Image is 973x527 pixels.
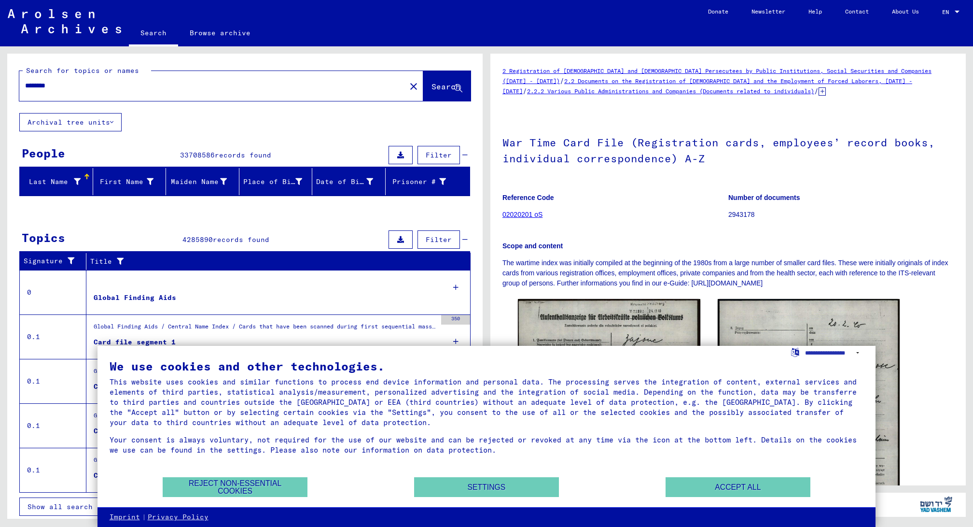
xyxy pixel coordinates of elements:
[19,498,141,516] button: Show all search results
[20,448,86,492] td: 0.1
[110,360,864,372] div: We use cookies and other technologies.
[423,71,471,101] button: Search
[94,322,436,336] div: Global Finding Aids / Central Name Index / Cards that have been scanned during first sequential m...
[24,254,88,269] div: Signature
[20,403,86,448] td: 0.1
[20,168,93,195] mat-header-cell: Last Name
[417,230,460,249] button: Filter
[441,315,470,325] div: 350
[24,177,81,187] div: Last Name
[94,411,436,425] div: Global Finding Aids / Central Name Index / Cards, which have been separated just before or during...
[20,314,86,359] td: 0.1
[93,168,167,195] mat-header-cell: First Name
[502,242,563,250] b: Scope and content
[316,174,385,189] div: Date of Birth
[110,435,864,455] div: Your consent is always voluntary, not required for the use of our website and can be rejected or ...
[94,382,176,392] div: Card file segment 1
[22,229,65,246] div: Topics
[417,146,460,164] button: Filter
[502,194,554,201] b: Reference Code
[163,477,307,497] button: Reject non-essential cookies
[215,151,271,159] span: records found
[110,513,140,522] a: Imprint
[182,235,213,244] span: 4285890
[431,82,460,91] span: Search
[502,67,931,85] a: 2 Registration of [DEMOGRAPHIC_DATA] and [DEMOGRAPHIC_DATA] Persecutees by Public Institutions, S...
[129,21,178,46] a: Search
[20,270,86,314] td: 0
[243,174,315,189] div: Place of Birth
[502,77,912,95] a: 2.2 Documents on the Registration of [DEMOGRAPHIC_DATA] and the Employment of Forced Laborers, [D...
[170,177,227,187] div: Maiden Name
[316,177,373,187] div: Date of Birth
[90,254,461,269] div: Title
[389,174,459,189] div: Prisoner #
[239,168,313,195] mat-header-cell: Place of Birth
[312,168,386,195] mat-header-cell: Date of Birth
[426,151,452,159] span: Filter
[94,367,436,380] div: Global Finding Aids / Central Name Index / Reference cards and originals, which have been discove...
[502,120,954,179] h1: War Time Card File (Registration cards, employees’ record books, individual correspondence) A-Z
[404,76,423,96] button: Clear
[560,76,564,85] span: /
[20,359,86,403] td: 0.1
[414,477,559,497] button: Settings
[814,86,819,95] span: /
[408,81,419,92] mat-icon: close
[170,174,239,189] div: Maiden Name
[213,235,269,244] span: records found
[728,194,800,201] b: Number of documents
[426,235,452,244] span: Filter
[94,426,176,436] div: Card file segment 1
[180,151,215,159] span: 33708586
[389,177,446,187] div: Prisoner #
[28,502,127,511] span: Show all search results
[26,66,139,75] mat-label: Search for topics or names
[178,21,262,44] a: Browse archive
[166,168,239,195] mat-header-cell: Maiden Name
[94,293,176,303] div: Global Finding Aids
[110,377,864,427] div: This website uses cookies and similar functions to process end device information and personal da...
[24,256,79,266] div: Signature
[942,9,953,15] span: EN
[97,174,166,189] div: First Name
[666,477,810,497] button: Accept all
[728,210,954,220] p: 2943178
[94,470,176,481] div: Card file segment 1
[22,144,65,162] div: People
[243,177,303,187] div: Place of Birth
[19,113,122,131] button: Archival tree units
[94,337,176,347] div: Card file segment 1
[8,9,121,33] img: Arolsen_neg.svg
[523,86,527,95] span: /
[502,258,954,288] p: The wartime index was initially compiled at the beginning of the 1980s from a large number of sma...
[527,87,814,95] a: 2.2.2 Various Public Administrations and Companies (Documents related to individuals)
[24,174,93,189] div: Last Name
[502,211,542,218] a: 02020201 oS
[386,168,470,195] mat-header-cell: Prisoner #
[918,492,954,516] img: yv_logo.png
[94,456,436,469] div: Global Finding Aids / Central Name Index / Reference cards phonetically ordered, which could not ...
[148,513,208,522] a: Privacy Policy
[97,177,154,187] div: First Name
[90,256,451,267] div: Title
